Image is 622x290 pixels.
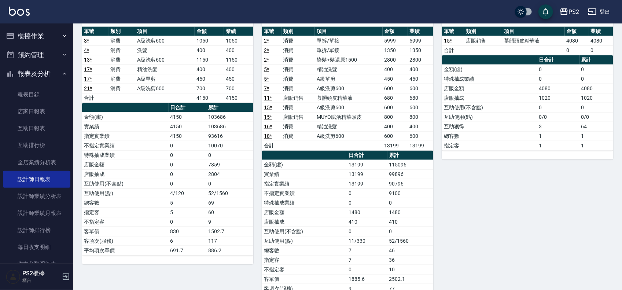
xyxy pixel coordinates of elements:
table: a dense table [262,27,433,151]
td: 1 [579,131,613,141]
td: 店販金額 [262,208,347,217]
a: 設計師業績分析表 [3,188,70,205]
th: 業績 [589,27,613,36]
td: 不指定客 [262,265,347,274]
td: 互助使用(不含點) [262,227,347,236]
td: MUYO賦活精華頭皮 [315,112,382,122]
td: 消費 [281,74,315,84]
img: Person [6,269,21,284]
td: 6 [169,236,207,246]
td: 洗髮 [135,45,195,55]
th: 累計 [206,103,253,113]
td: 實業績 [262,169,347,179]
td: 0 [169,160,207,169]
td: 52/1560 [206,188,253,198]
td: 4150 [169,131,207,141]
td: 93616 [206,131,253,141]
td: 600 [383,131,408,141]
td: 0 [169,169,207,179]
th: 日合計 [169,103,207,113]
th: 日合計 [537,55,579,65]
td: 1050 [195,36,224,45]
button: PS2 [557,4,582,19]
td: 700 [195,84,224,93]
table: a dense table [82,27,253,103]
a: 報表目錄 [3,86,70,103]
td: 886.2 [206,246,253,255]
td: 1020 [579,93,613,103]
td: 0 [206,150,253,160]
td: 2502.1 [387,274,433,284]
td: A級洗剪600 [135,84,195,93]
th: 項目 [135,27,195,36]
td: 指定客 [82,208,169,217]
td: 指定實業績 [262,179,347,188]
td: 600 [408,103,433,112]
td: 10 [387,265,433,274]
table: a dense table [442,55,613,151]
td: 1050 [224,36,253,45]
td: 410 [387,217,433,227]
td: 7 [347,255,387,265]
td: 指定客 [262,255,347,265]
td: 7859 [206,160,253,169]
th: 金額 [383,27,408,36]
td: 消費 [281,131,315,141]
td: 11/330 [347,236,387,246]
p: 櫃台 [22,277,60,284]
td: 9100 [387,188,433,198]
td: 2800 [383,55,408,65]
button: 報表及分析 [3,64,70,83]
td: 總客數 [262,246,347,255]
a: 收支分類明細表 [3,256,70,272]
td: 互助獲得 [442,122,537,131]
td: 115096 [387,160,433,169]
td: 0 [347,265,387,274]
td: 客單價 [262,274,347,284]
td: 600 [408,84,433,93]
td: 金額(虛) [82,112,169,122]
td: 36 [387,255,433,265]
td: 0 [206,179,253,188]
td: 700 [224,84,253,93]
td: 1480 [347,208,387,217]
td: 店販抽成 [442,93,537,103]
td: 精油洗髮 [315,122,382,131]
td: 0 [579,74,613,84]
th: 累計 [579,55,613,65]
td: 4080 [565,36,589,45]
th: 累計 [387,151,433,160]
a: 全店業績分析表 [3,154,70,171]
td: 店販金額 [442,84,537,93]
td: 店販金額 [82,160,169,169]
th: 單號 [82,27,109,36]
td: 410 [347,217,387,227]
th: 類別 [109,27,136,36]
td: 13199 [383,141,408,150]
td: A級洗剪600 [135,36,195,45]
td: 消費 [281,84,315,93]
td: 1 [537,141,579,150]
td: 特殊抽成業績 [442,74,537,84]
td: 1350 [408,45,433,55]
th: 項目 [315,27,382,36]
td: A級單剪 [135,74,195,84]
td: 4080 [579,84,613,93]
a: 設計師業績月報表 [3,205,70,221]
td: 特殊抽成業績 [262,198,347,208]
a: 設計師排行榜 [3,222,70,239]
td: 7 [347,246,387,255]
td: 慕韻頭皮精華液 [502,36,564,45]
td: 1502.7 [206,227,253,236]
td: 400 [195,65,224,74]
td: 0 [347,198,387,208]
td: 0 [347,188,387,198]
td: 400 [224,65,253,74]
td: 400 [408,65,433,74]
td: 0 [537,74,579,84]
td: 消費 [281,103,315,112]
td: 店販銷售 [464,36,502,45]
th: 類別 [464,27,502,36]
td: 99896 [387,169,433,179]
td: 0 [169,141,207,150]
